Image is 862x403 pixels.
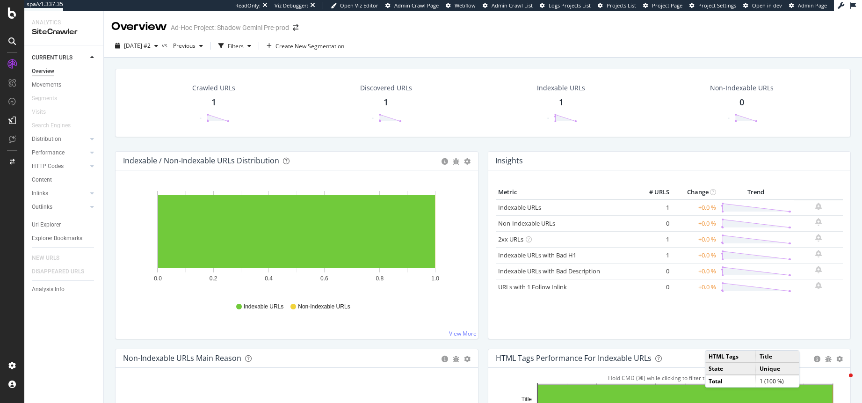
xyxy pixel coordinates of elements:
[672,199,718,216] td: +0.0 %
[32,285,65,294] div: Analysis Info
[32,189,48,198] div: Inlinks
[464,158,471,165] div: gear
[710,83,774,93] div: Non-Indexable URLs
[672,263,718,279] td: +0.0 %
[705,362,756,375] td: State
[235,2,261,9] div: ReadOnly:
[634,247,672,263] td: 1
[689,2,736,9] a: Project Settings
[634,279,672,295] td: 0
[263,38,348,53] button: Create New Segmentation
[705,351,756,363] td: HTML Tags
[171,23,289,32] div: Ad-Hoc Project: Shadow Gemini Pre-prod
[32,267,84,277] div: DISAPPEARED URLS
[32,148,65,158] div: Performance
[815,266,822,273] div: bell-plus
[698,2,736,9] span: Project Settings
[192,83,235,93] div: Crawled URLs
[228,42,244,50] div: Filters
[830,371,853,394] iframe: Intercom live chat
[394,2,439,9] span: Admin Crawl Page
[718,185,794,199] th: Trend
[32,175,52,185] div: Content
[123,353,241,363] div: Non-Indexable URLs Main Reason
[498,203,541,212] a: Indexable URLs
[496,353,652,363] div: HTML Tags Performance for Indexable URLs
[634,231,672,247] td: 1
[32,107,55,117] a: Visits
[464,356,471,362] div: gear
[815,203,822,210] div: bell-plus
[756,362,799,375] td: Unique
[372,114,374,122] div: -
[431,275,439,282] text: 1.0
[672,185,718,199] th: Change
[498,219,555,227] a: Non-Indexable URLs
[32,161,87,171] a: HTTP Codes
[728,114,730,122] div: -
[331,2,378,9] a: Open Viz Editor
[549,2,591,9] span: Logs Projects List
[598,2,636,9] a: Projects List
[32,121,80,131] a: Search Engines
[32,161,64,171] div: HTTP Codes
[32,66,97,76] a: Overview
[607,2,636,9] span: Projects List
[483,2,533,9] a: Admin Crawl List
[815,218,822,226] div: bell-plus
[169,38,207,53] button: Previous
[498,267,600,275] a: Indexable URLs with Bad Description
[124,42,151,50] span: 2025 Sep. 19th #2
[32,175,97,185] a: Content
[496,185,634,199] th: Metric
[123,185,471,294] div: A chart.
[32,107,46,117] div: Visits
[815,250,822,257] div: bell-plus
[32,66,54,76] div: Overview
[293,24,298,31] div: arrow-right-arrow-left
[814,356,820,362] div: circle-info
[154,275,162,282] text: 0.0
[643,2,682,9] a: Project Page
[275,2,308,9] div: Viz Debugger:
[32,134,87,144] a: Distribution
[211,96,216,109] div: 1
[111,38,162,53] button: [DATE] #2
[672,279,718,295] td: +0.0 %
[32,253,69,263] a: NEW URLS
[32,53,87,63] a: CURRENT URLS
[752,2,782,9] span: Open in dev
[275,42,344,50] span: Create New Segmentation
[32,94,66,103] a: Segments
[739,96,744,109] div: 0
[756,351,799,363] td: Title
[634,263,672,279] td: 0
[32,148,87,158] a: Performance
[559,96,564,109] div: 1
[298,303,350,311] span: Non-Indexable URLs
[32,267,94,277] a: DISAPPEARED URLS
[32,53,72,63] div: CURRENT URLS
[200,114,202,122] div: -
[32,27,96,37] div: SiteCrawler
[340,2,378,9] span: Open Viz Editor
[672,247,718,263] td: +0.0 %
[32,80,97,90] a: Movements
[547,114,549,122] div: -
[449,330,477,337] a: View More
[756,375,799,387] td: 1 (100 %)
[384,96,388,109] div: 1
[32,134,61,144] div: Distribution
[32,121,71,131] div: Search Engines
[537,83,585,93] div: Indexable URLs
[492,2,533,9] span: Admin Crawl List
[498,283,567,291] a: URLs with 1 Follow Inlink
[244,303,283,311] span: Indexable URLs
[521,396,532,403] text: Title
[825,356,832,362] div: bug
[446,2,476,9] a: Webflow
[265,275,273,282] text: 0.4
[32,19,96,27] div: Analytics
[498,251,576,259] a: Indexable URLs with Bad H1
[495,154,523,167] h4: Insights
